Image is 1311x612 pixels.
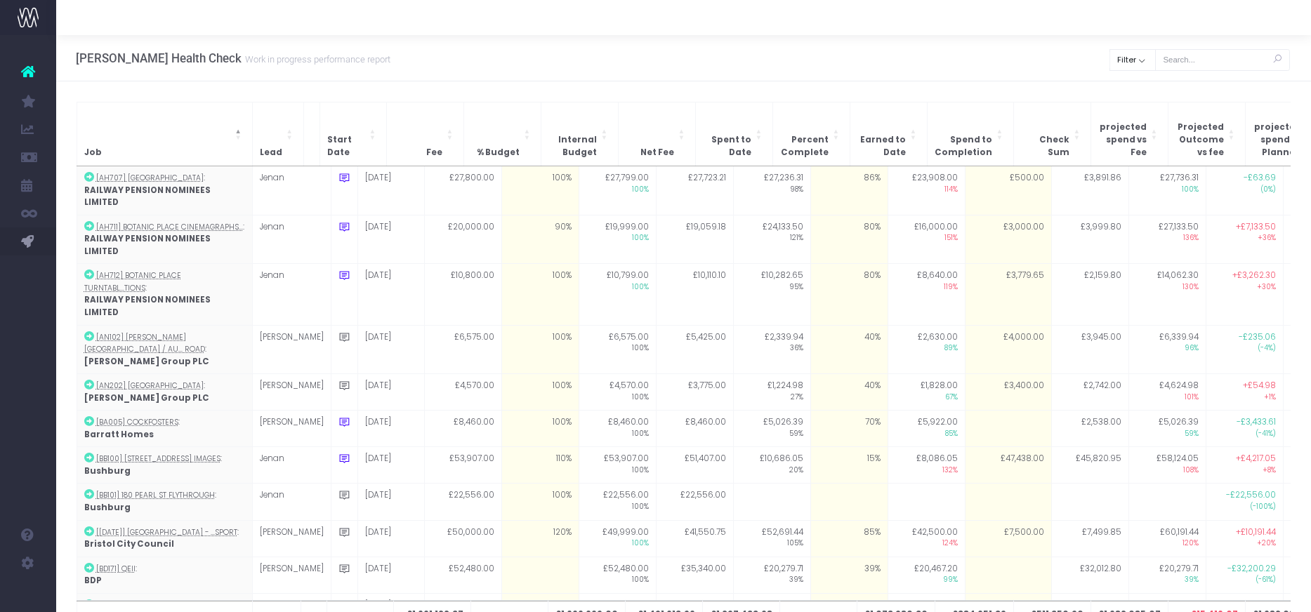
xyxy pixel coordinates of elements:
td: [DATE] [357,215,424,264]
th: Internal Budget: Activate to sort: Activate to sort [541,102,618,166]
span: 98% [741,185,803,195]
span: -£235.06 [1239,331,1276,344]
td: £52,480.00 [579,557,656,593]
td: £27,236.31 [733,166,810,215]
td: 40% [810,374,888,411]
span: Spent to Date [703,134,751,159]
span: +£4,217.05 [1236,453,1276,465]
td: £2,339.94 [733,325,810,374]
td: £1,828.00 [888,374,965,411]
th: Lead: Activate to sort: Activate to sort [252,102,303,166]
td: £8,640.00 [888,264,965,325]
span: (0%) [1213,185,1276,195]
td: 80% [810,264,888,325]
td: Jenan [252,447,331,484]
span: +20% [1213,538,1276,549]
strong: BDP [84,575,102,586]
strong: RAILWAY PENSION NOMINEES LIMITED [84,233,211,257]
abbr: [BA005] Cockfosters [96,417,178,427]
td: : [77,411,252,447]
span: 136% [1136,233,1199,244]
td: £27,799.00 [579,166,656,215]
span: -£22,556.00 [1226,489,1276,502]
th: Earned to Date: Activate to sort: Activate to sort [850,102,927,166]
span: 132% [895,465,958,476]
td: [DATE] [357,557,424,593]
span: Percent Complete [780,134,829,159]
td: £3,775.00 [656,374,733,411]
span: 100% [586,429,649,439]
td: [DATE] [357,411,424,447]
td: : [77,215,252,264]
td: £6,339.94 [1128,325,1206,374]
span: 20% [741,465,803,476]
th: Spent to Date: Activate to sort: Activate to sort [695,102,772,166]
button: Filter [1109,49,1156,71]
span: 100% [1136,185,1199,195]
td: [DATE] [357,447,424,484]
span: projected spend vs Planned [1253,121,1301,159]
td: 80% [810,215,888,264]
span: 100% [586,538,649,549]
abbr: [BD171] QEII [96,564,136,574]
td: 70% [810,411,888,447]
abbr: [AN202] Avondale Drive [96,380,204,391]
td: £2,630.00 [888,325,965,374]
abbr: [AH711] Botanic Place Cinemagraphs [96,222,243,232]
span: Start Date [327,134,365,159]
td: 100% [501,374,579,411]
span: 120% [1136,538,1199,549]
th: Net Fee: Activate to sort: Activate to sort [618,102,695,166]
span: 96% [1136,343,1199,354]
td: £50,000.00 [424,520,501,557]
td: £8,460.00 [656,411,733,447]
span: 100% [586,343,649,354]
td: £16,000.00 [888,215,965,264]
span: (-100%) [1213,502,1276,512]
td: £20,000.00 [424,215,501,264]
td: 86% [810,166,888,215]
td: Jenan [252,484,331,520]
th: Fee: Activate to sort: Activate to sort [386,102,463,166]
span: +£7,133.50 [1236,221,1276,234]
td: £22,556.00 [424,484,501,520]
span: Check Sum [1021,134,1069,159]
span: Projected Outcome vs fee [1175,121,1224,159]
td: Jenan [252,264,331,325]
td: 100% [501,325,579,374]
td: [PERSON_NAME] [252,325,331,374]
th: Job: Activate to invert sorting: Activate to invert sorting [77,102,252,166]
span: 108% [1136,465,1199,476]
span: 100% [586,465,649,476]
span: 100% [586,575,649,585]
span: +30% [1213,282,1276,293]
td: £20,467.20 [888,557,965,593]
th: Percent Complete: Activate to sort: Activate to sort [772,102,850,166]
td: £3,891.86 [1051,166,1128,215]
td: £22,556.00 [656,484,733,520]
span: 85% [895,429,958,439]
td: [PERSON_NAME] [252,411,331,447]
span: (-61%) [1213,575,1276,585]
td: 120% [501,520,579,557]
span: 99% [895,575,958,585]
td: 40% [810,325,888,374]
td: £10,110.10 [656,264,733,325]
td: £23,908.00 [888,166,965,215]
span: +£3,262.30 [1232,270,1276,282]
td: [PERSON_NAME] [252,557,331,593]
td: £10,686.05 [733,447,810,484]
th: Check Sum: Activate to sort: Activate to sort [1013,102,1091,166]
td: £22,556.00 [579,484,656,520]
span: 100% [586,185,649,195]
td: 90% [501,215,579,264]
td: £58,124.05 [1128,447,1206,484]
td: £3,945.00 [1051,325,1128,374]
td: £4,570.00 [579,374,656,411]
span: projected spend vs Fee [1098,121,1147,159]
td: £45,820.95 [1051,447,1128,484]
td: £10,800.00 [424,264,501,325]
span: +1% [1213,392,1276,403]
th: Start Date: Activate to sort: Activate to sort [319,102,386,166]
td: 15% [810,447,888,484]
